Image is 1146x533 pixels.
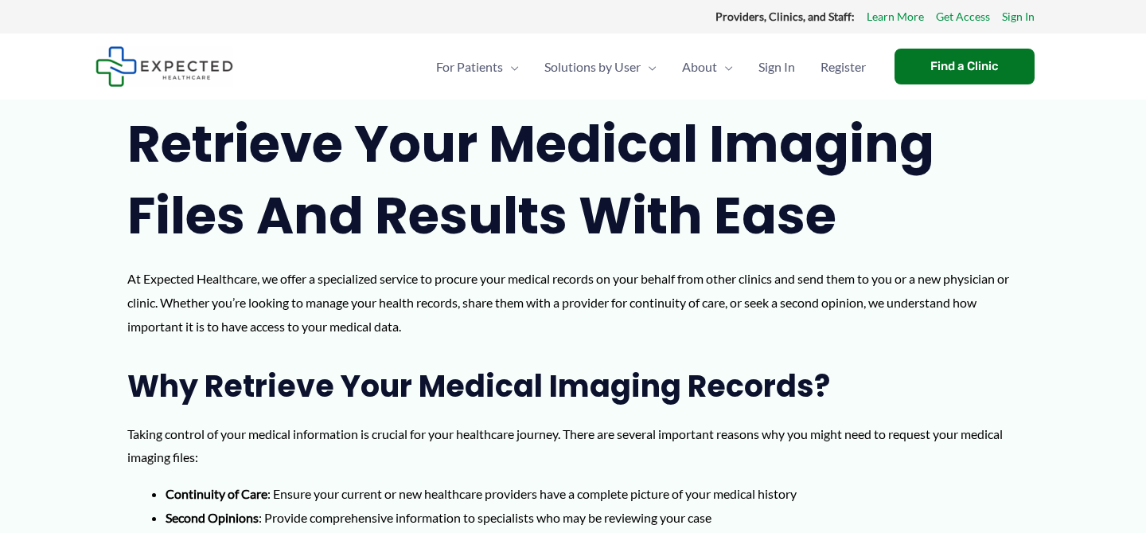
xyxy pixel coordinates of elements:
[544,39,641,95] span: Solutions by User
[166,482,1019,506] li: : Ensure your current or new healthcare providers have a complete picture of your medical history
[808,39,879,95] a: Register
[682,39,717,95] span: About
[532,39,669,95] a: Solutions by UserMenu Toggle
[127,422,1019,469] p: Taking control of your medical information is crucial for your healthcare journey. There are seve...
[669,39,746,95] a: AboutMenu Toggle
[895,49,1035,84] a: Find a Clinic
[641,39,657,95] span: Menu Toggle
[715,10,855,23] strong: Providers, Clinics, and Staff:
[423,39,879,95] nav: Primary Site Navigation
[166,510,259,525] strong: Second Opinions
[127,267,1019,338] p: At Expected Healthcare, we offer a specialized service to procure your medical records on your be...
[758,39,795,95] span: Sign In
[1002,6,1035,27] a: Sign In
[95,46,233,87] img: Expected Healthcare Logo - side, dark font, small
[717,39,733,95] span: Menu Toggle
[867,6,924,27] a: Learn More
[127,108,1019,251] h1: Retrieve Your Medical Imaging Files and Results with Ease
[127,366,1019,406] h2: Why Retrieve Your Medical Imaging Records?
[423,39,532,95] a: For PatientsMenu Toggle
[503,39,519,95] span: Menu Toggle
[436,39,503,95] span: For Patients
[166,486,267,501] strong: Continuity of Care
[936,6,990,27] a: Get Access
[166,506,1019,530] li: : Provide comprehensive information to specialists who may be reviewing your case
[746,39,808,95] a: Sign In
[821,39,866,95] span: Register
